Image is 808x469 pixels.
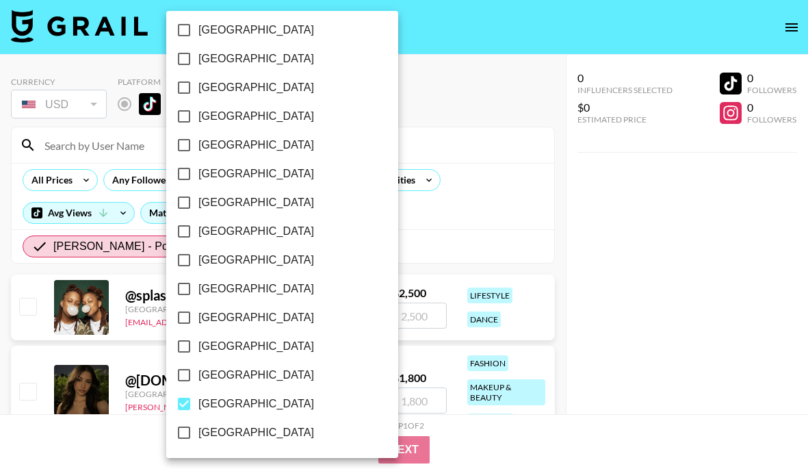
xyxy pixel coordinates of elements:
[198,22,314,38] span: [GEOGRAPHIC_DATA]
[198,281,314,297] span: [GEOGRAPHIC_DATA]
[198,79,314,96] span: [GEOGRAPHIC_DATA]
[740,401,792,453] iframe: Drift Widget Chat Controller
[198,108,314,125] span: [GEOGRAPHIC_DATA]
[198,309,314,326] span: [GEOGRAPHIC_DATA]
[198,338,314,355] span: [GEOGRAPHIC_DATA]
[198,166,314,182] span: [GEOGRAPHIC_DATA]
[198,252,314,268] span: [GEOGRAPHIC_DATA]
[198,424,314,441] span: [GEOGRAPHIC_DATA]
[198,194,314,211] span: [GEOGRAPHIC_DATA]
[198,223,314,240] span: [GEOGRAPHIC_DATA]
[198,396,314,412] span: [GEOGRAPHIC_DATA]
[198,367,314,383] span: [GEOGRAPHIC_DATA]
[198,137,314,153] span: [GEOGRAPHIC_DATA]
[198,51,314,67] span: [GEOGRAPHIC_DATA]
